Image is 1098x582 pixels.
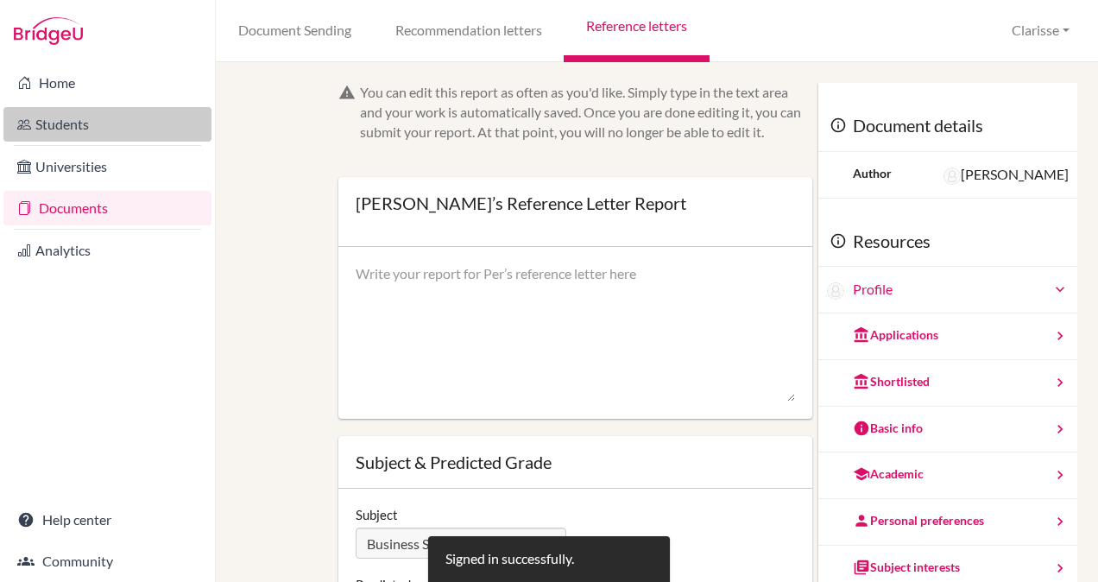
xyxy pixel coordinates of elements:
[853,465,924,483] div: Academic
[356,453,795,471] div: Subject & Predicted Grade
[853,512,984,529] div: Personal preferences
[853,420,923,437] div: Basic info
[853,326,938,344] div: Applications
[818,216,1077,268] div: Resources
[943,165,1069,185] div: [PERSON_NAME]
[853,280,1069,300] a: Profile
[943,168,961,185] img: Mark Zumbuhl
[356,194,686,212] div: [PERSON_NAME]’s Reference Letter Report
[3,149,211,184] a: Universities
[3,233,211,268] a: Analytics
[3,107,211,142] a: Students
[1004,15,1077,47] button: Clarisse
[360,83,812,142] div: You can edit this report as often as you'd like. Simply type in the text area and your work is au...
[14,17,83,45] img: Bridge-U
[3,191,211,225] a: Documents
[445,549,574,569] div: Signed in successfully.
[3,66,211,100] a: Home
[853,373,930,390] div: Shortlisted
[853,165,892,182] div: Author
[356,506,398,523] label: Subject
[818,407,1077,453] a: Basic info
[818,452,1077,499] a: Academic
[3,503,211,537] a: Help center
[827,282,844,300] img: Per Skarveland
[818,100,1077,152] div: Document details
[818,360,1077,407] a: Shortlisted
[818,499,1077,546] a: Personal preferences
[818,313,1077,360] a: Applications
